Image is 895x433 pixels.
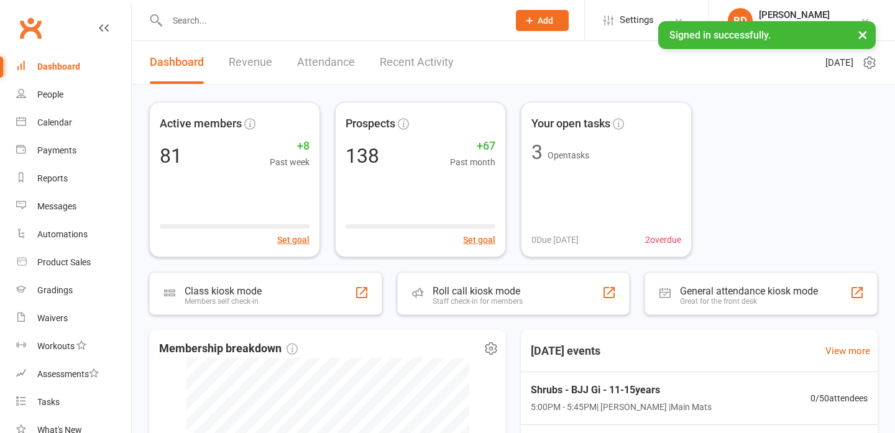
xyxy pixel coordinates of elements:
[810,391,868,405] span: 0 / 50 attendees
[645,233,681,247] span: 2 overdue
[159,340,298,358] span: Membership breakdown
[37,173,68,183] div: Reports
[521,340,610,362] h3: [DATE] events
[531,233,579,247] span: 0 Due [DATE]
[531,142,543,162] div: 3
[851,21,874,48] button: ×
[825,55,853,70] span: [DATE]
[16,221,131,248] a: Automations
[16,165,131,193] a: Reports
[37,369,99,379] div: Assessments
[669,29,771,41] span: Signed in successfully.
[825,344,870,358] a: View more
[531,115,610,133] span: Your open tasks
[16,81,131,109] a: People
[531,382,712,398] span: Shrubs - BJJ Gi - 11-15years
[37,89,63,99] div: People
[160,115,242,133] span: Active members
[277,233,310,247] button: Set goal
[680,285,818,297] div: General attendance kiosk mode
[531,400,712,414] span: 5:00PM - 5:45PM | [PERSON_NAME] | Main Mats
[37,257,91,267] div: Product Sales
[37,285,73,295] div: Gradings
[463,233,495,247] button: Set goal
[37,117,72,127] div: Calendar
[346,115,395,133] span: Prospects
[37,313,68,323] div: Waivers
[16,109,131,137] a: Calendar
[620,6,654,34] span: Settings
[297,41,355,84] a: Attendance
[433,285,523,297] div: Roll call kiosk mode
[37,229,88,239] div: Automations
[16,360,131,388] a: Assessments
[516,10,569,31] button: Add
[16,193,131,221] a: Messages
[185,285,262,297] div: Class kiosk mode
[16,53,131,81] a: Dashboard
[548,150,589,160] span: Open tasks
[37,341,75,351] div: Workouts
[163,12,500,29] input: Search...
[37,201,76,211] div: Messages
[229,41,272,84] a: Revenue
[270,155,310,169] span: Past week
[16,276,131,304] a: Gradings
[538,16,553,25] span: Add
[346,146,379,166] div: 138
[16,248,131,276] a: Product Sales
[759,21,830,32] div: Unity BJJ
[150,41,204,84] a: Dashboard
[450,137,495,155] span: +67
[160,146,182,166] div: 81
[759,9,830,21] div: [PERSON_NAME]
[433,297,523,306] div: Staff check-in for members
[37,62,80,71] div: Dashboard
[185,297,262,306] div: Members self check-in
[450,155,495,169] span: Past month
[16,137,131,165] a: Payments
[37,145,76,155] div: Payments
[270,137,310,155] span: +8
[37,397,60,407] div: Tasks
[16,304,131,332] a: Waivers
[16,332,131,360] a: Workouts
[728,8,753,33] div: BD
[380,41,454,84] a: Recent Activity
[15,12,46,43] a: Clubworx
[680,297,818,306] div: Great for the front desk
[16,388,131,416] a: Tasks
